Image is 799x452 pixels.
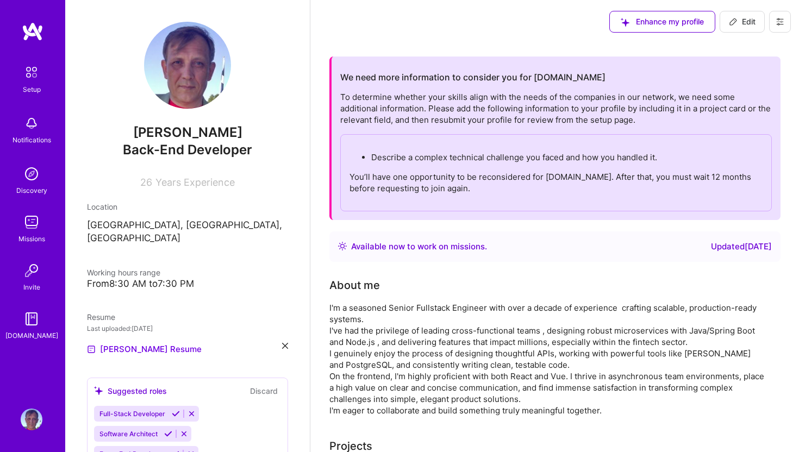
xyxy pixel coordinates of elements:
div: Setup [23,84,41,95]
div: Available now to work on missions . [351,240,487,253]
div: [DOMAIN_NAME] [5,330,58,341]
div: To determine whether your skills align with the needs of the companies in our network, we need so... [340,91,772,211]
img: discovery [21,163,42,185]
button: Discard [247,385,281,397]
i: Accept [172,410,180,418]
i: icon SuggestedTeams [621,18,629,27]
img: Availability [338,242,347,250]
div: Invite [23,281,40,293]
span: Full-Stack Developer [99,410,165,418]
span: [PERSON_NAME] [87,124,288,141]
i: Accept [164,430,172,438]
img: Invite [21,260,42,281]
div: Updated [DATE] [711,240,772,253]
div: Missions [18,233,45,244]
i: Reject [188,410,196,418]
span: Working hours range [87,268,160,277]
i: Reject [180,430,188,438]
a: User Avatar [18,409,45,430]
img: guide book [21,308,42,330]
p: Describe a complex technical challenge you faced and how you handled it. [371,152,763,163]
span: Back-End Developer [123,142,252,158]
div: Suggested roles [94,385,167,397]
span: Enhance my profile [621,16,704,27]
div: From 8:30 AM to 7:30 PM [87,278,288,290]
img: teamwork [21,211,42,233]
span: Years Experience [155,177,235,188]
i: icon Close [282,343,288,349]
div: I'm a seasoned Senior Fullstack Engineer with over a decade of experience crafting scalable, prod... [329,302,764,416]
img: User Avatar [144,22,231,109]
p: [GEOGRAPHIC_DATA], [GEOGRAPHIC_DATA], [GEOGRAPHIC_DATA] [87,219,288,245]
div: About me [329,277,380,293]
span: Edit [729,16,756,27]
div: Discovery [16,185,47,196]
div: Notifications [13,134,51,146]
i: icon SuggestedTeams [94,386,103,395]
div: Location [87,201,288,212]
span: 26 [140,177,152,188]
p: You’ll have one opportunity to be reconsidered for [DOMAIN_NAME]. After that, you must wait 12 mo... [349,171,763,194]
img: setup [20,61,43,84]
div: Last uploaded: [DATE] [87,323,288,334]
span: Resume [87,312,115,322]
img: bell [21,112,42,134]
span: Software Architect [99,430,158,438]
h2: We need more information to consider you for [DOMAIN_NAME] [340,72,606,83]
button: Enhance my profile [609,11,715,33]
img: Resume [87,345,96,354]
img: User Avatar [21,409,42,430]
button: Edit [720,11,765,33]
img: logo [22,22,43,41]
a: [PERSON_NAME] Resume [87,343,202,356]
